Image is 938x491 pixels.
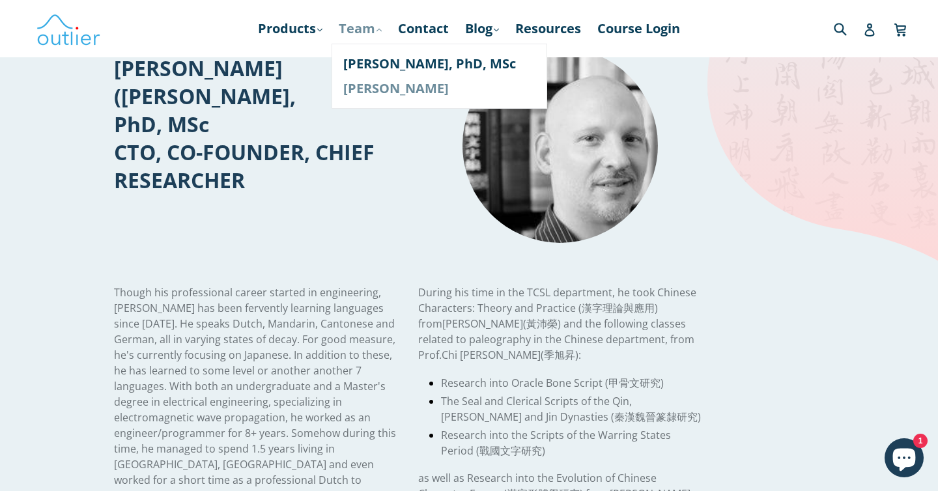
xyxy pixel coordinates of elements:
span: C [442,348,448,362]
span: hi [PERSON_NAME] [448,348,541,362]
span: The Seal and Clerical Scripts of the Qin, [PERSON_NAME] and Jin Dynasties ( ) [441,394,701,424]
span: 秦漢魏晉篆隸研究 [614,410,698,424]
span: 戰國文字研究 [479,443,542,458]
a: Contact [391,17,455,40]
img: Outlier Linguistics [36,10,101,48]
span: During his time in the TCSL department, he took Chinese Characters: Theory and Practice ( ) from ... [418,285,696,362]
span: 漢字理論與應用 [582,301,655,315]
a: Products [251,17,329,40]
span: 季旭昇 [544,348,575,362]
span: Research into the Scripts of the Warring States Period ( ) [441,428,671,458]
a: Blog [459,17,505,40]
a: [PERSON_NAME], PhD, MSc [343,51,535,76]
a: Team [332,17,388,40]
span: [PERSON_NAME] [442,316,523,331]
inbox-online-store-chat: Shopify online store chat [881,438,928,481]
a: [PERSON_NAME] [343,76,535,101]
span: 黃沛榮 [526,316,558,331]
a: Resources [509,17,588,40]
span: 甲骨文研究 [608,376,661,390]
a: Course Login [591,17,687,40]
h1: [PERSON_NAME] ([PERSON_NAME], PhD, MSc CTO, CO-FOUNDER, CHIEF RESEARCHER [114,54,399,194]
span: Research into Oracle Bone Script ( ) [441,376,664,390]
input: Search [831,15,866,42]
